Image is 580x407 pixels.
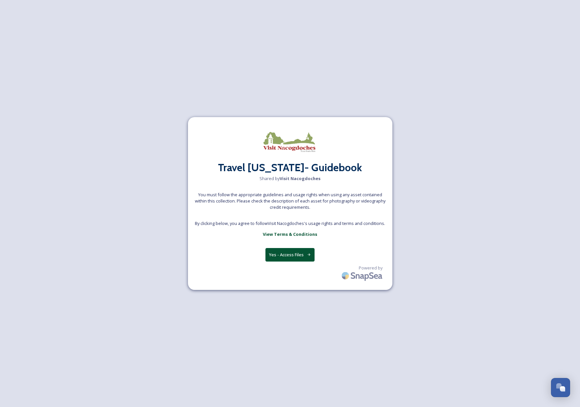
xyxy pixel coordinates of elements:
button: Yes - Access Files [265,248,315,262]
span: Powered by [359,265,382,271]
a: View Terms & Conditions [263,230,317,238]
span: By clicking below, you agree to follow Visit Nacogdoches 's usage rights and terms and conditions. [195,220,385,227]
span: Shared by [259,175,321,182]
span: You must follow the appropriate guidelines and usage rights when using any asset contained within... [195,192,386,211]
strong: Visit Nacogdoches [280,175,321,181]
strong: View Terms & Conditions [263,231,317,237]
img: Landscape%20Color%20Transparent.png [257,124,323,160]
h2: Travel [US_STATE]- Guidebook [218,160,362,175]
button: Open Chat [551,378,570,397]
img: SnapSea Logo [340,268,386,283]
